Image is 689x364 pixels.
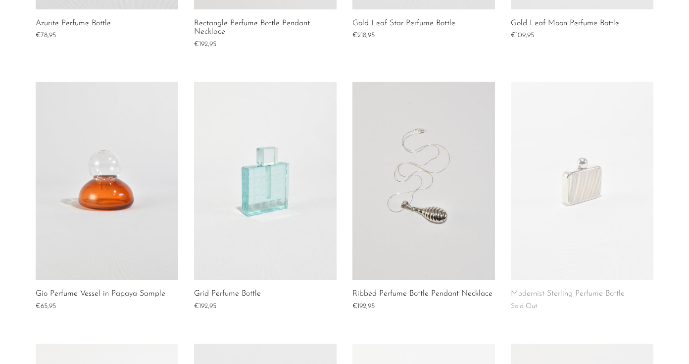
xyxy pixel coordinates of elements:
[352,19,455,28] a: Gold Leaf Star Perfume Bottle
[352,290,492,299] a: Ribbed Perfume Bottle Pendant Necklace
[36,19,111,28] a: Azurite Perfume Bottle
[352,303,375,310] span: €192,95
[511,32,534,39] span: €109,95
[36,303,56,310] span: €65,95
[511,19,619,28] a: Gold Leaf Moon Perfume Bottle
[194,19,337,37] a: Rectangle Perfume Bottle Pendant Necklace
[36,290,165,299] a: Gio Perfume Vessel in Papaya Sample
[511,303,538,310] span: Sold Out
[511,290,625,299] a: Modernist Sterling Perfume Bottle
[352,32,375,39] span: €218,95
[194,303,216,310] span: €192,95
[36,32,56,39] span: €78,95
[194,41,216,48] span: €192,95
[194,290,261,299] a: Grid Perfume Bottle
